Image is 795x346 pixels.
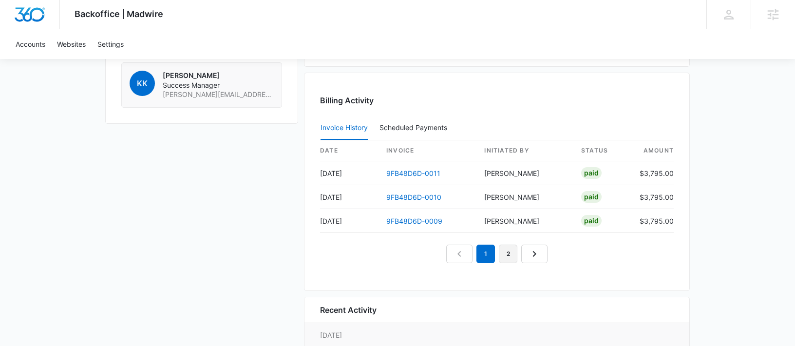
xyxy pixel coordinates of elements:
div: Paid [581,167,602,179]
p: [PERSON_NAME] [163,71,274,80]
button: Invoice History [321,116,368,140]
a: Websites [51,29,92,59]
span: [PERSON_NAME][EMAIL_ADDRESS][PERSON_NAME][DOMAIN_NAME] [163,90,274,99]
a: 9FB48D6D-0011 [386,169,440,177]
nav: Pagination [446,245,548,263]
td: [PERSON_NAME] [476,161,573,185]
th: amount [632,140,674,161]
span: KK [130,71,155,96]
a: Page 2 [499,245,517,263]
div: Paid [581,215,602,227]
div: Paid [581,191,602,203]
p: [DATE] [320,330,674,340]
h3: Billing Activity [320,95,674,106]
th: Initiated By [476,140,573,161]
a: Accounts [10,29,51,59]
td: $3,795.00 [632,209,674,233]
div: Scheduled Payments [379,124,451,131]
span: Success Manager [163,80,274,90]
th: status [573,140,632,161]
a: 9FB48D6D-0010 [386,193,441,201]
em: 1 [476,245,495,263]
td: $3,795.00 [632,161,674,185]
td: [PERSON_NAME] [476,209,573,233]
td: [DATE] [320,161,379,185]
td: [PERSON_NAME] [476,185,573,209]
td: [DATE] [320,209,379,233]
h6: Recent Activity [320,304,377,316]
td: $3,795.00 [632,185,674,209]
a: Next Page [521,245,548,263]
td: [DATE] [320,185,379,209]
a: Settings [92,29,130,59]
span: Backoffice | Madwire [75,9,163,19]
th: date [320,140,379,161]
th: invoice [379,140,476,161]
a: 9FB48D6D-0009 [386,217,442,225]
